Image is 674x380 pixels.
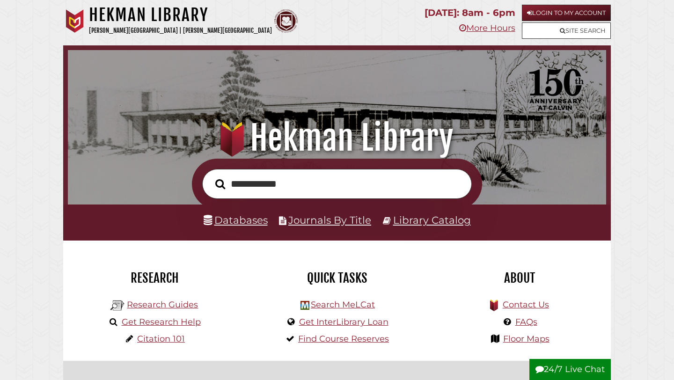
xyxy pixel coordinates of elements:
[298,334,389,344] a: Find Course Reserves
[89,5,272,25] h1: Hekman Library
[515,317,537,327] a: FAQs
[89,25,272,36] p: [PERSON_NAME][GEOGRAPHIC_DATA] | [PERSON_NAME][GEOGRAPHIC_DATA]
[204,214,268,226] a: Databases
[274,9,298,33] img: Calvin Theological Seminary
[459,23,515,33] a: More Hours
[299,317,388,327] a: Get InterLibrary Loan
[215,178,225,189] i: Search
[122,317,201,327] a: Get Research Help
[311,300,375,310] a: Search MeLCat
[393,214,471,226] a: Library Catalog
[288,214,371,226] a: Journals By Title
[127,300,198,310] a: Research Guides
[63,9,87,33] img: Calvin University
[503,300,549,310] a: Contact Us
[137,334,185,344] a: Citation 101
[211,176,230,192] button: Search
[503,334,549,344] a: Floor Maps
[425,5,515,21] p: [DATE]: 8am - 6pm
[300,301,309,310] img: Hekman Library Logo
[522,22,611,39] a: Site Search
[78,117,596,159] h1: Hekman Library
[435,270,604,286] h2: About
[522,5,611,21] a: Login to My Account
[70,270,239,286] h2: Research
[110,299,125,313] img: Hekman Library Logo
[253,270,421,286] h2: Quick Tasks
